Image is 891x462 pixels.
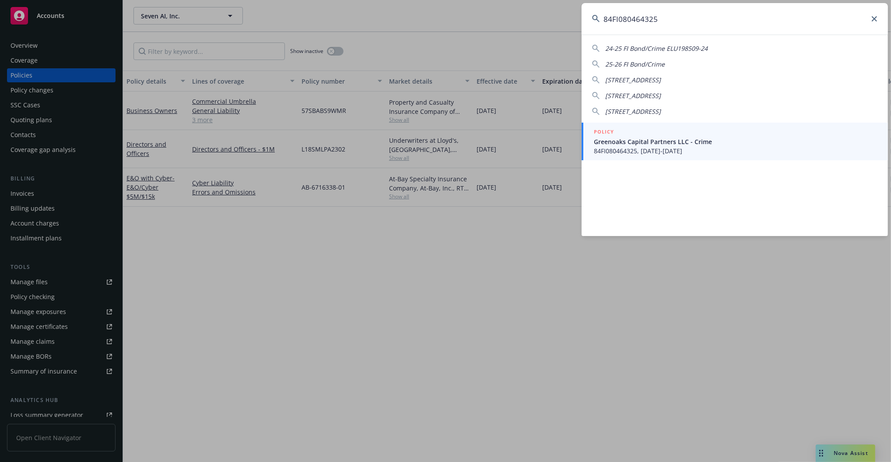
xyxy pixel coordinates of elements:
span: 84FI080464325, [DATE]-[DATE] [594,146,877,155]
h5: POLICY [594,127,614,136]
span: [STREET_ADDRESS] [605,107,661,116]
span: 25-26 FI Bond/Crime [605,60,665,68]
span: [STREET_ADDRESS] [605,76,661,84]
a: POLICYGreenoaks Capital Partners LLC - Crime84FI080464325, [DATE]-[DATE] [582,123,888,160]
span: Greenoaks Capital Partners LLC - Crime [594,137,877,146]
span: 24-25 FI Bond/Crime ELU198509-24 [605,44,708,53]
input: Search... [582,3,888,35]
span: [STREET_ADDRESS] [605,92,661,100]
